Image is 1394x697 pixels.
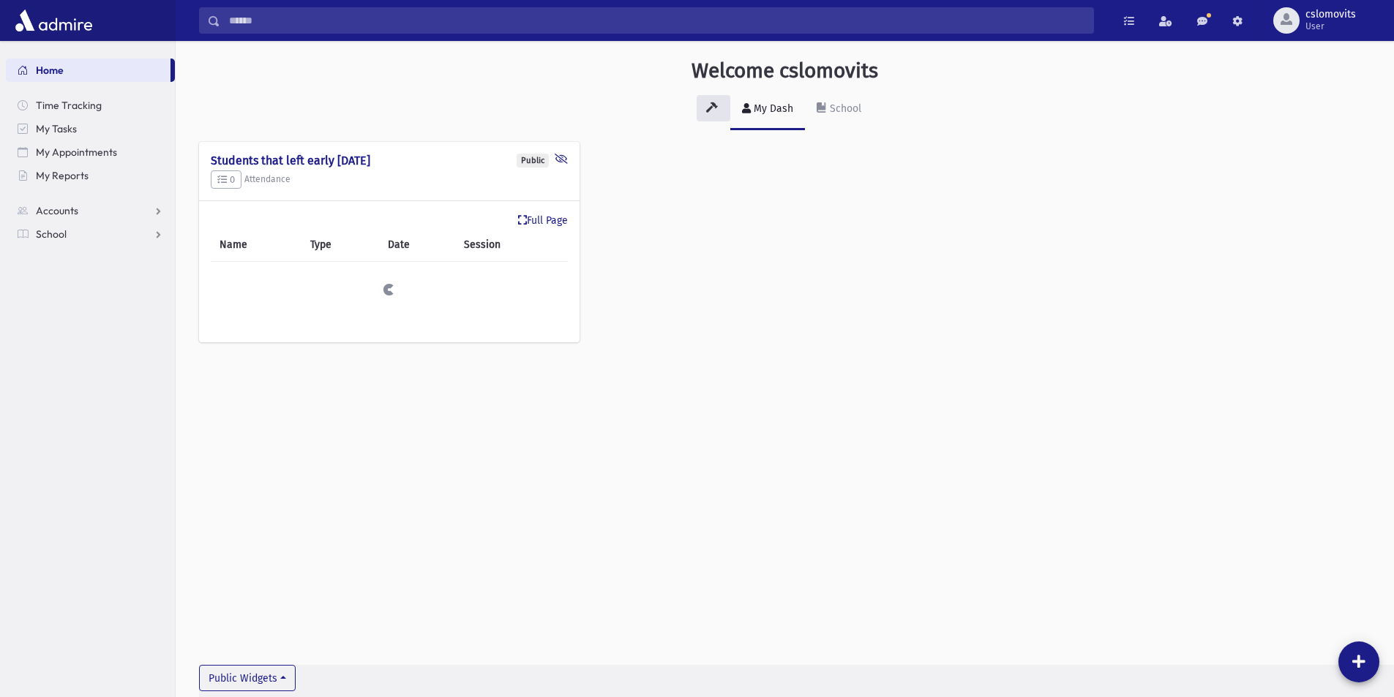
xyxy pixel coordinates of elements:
[220,7,1093,34] input: Search
[6,164,175,187] a: My Reports
[301,228,379,262] th: Type
[36,204,78,217] span: Accounts
[805,89,873,130] a: School
[455,228,568,262] th: Session
[211,154,568,167] h4: Students that left early [DATE]
[518,213,568,228] a: Full Page
[36,169,89,182] span: My Reports
[6,222,175,246] a: School
[36,64,64,77] span: Home
[217,174,235,185] span: 0
[36,122,77,135] span: My Tasks
[211,170,568,189] h5: Attendance
[6,140,175,164] a: My Appointments
[379,228,455,262] th: Date
[36,99,102,112] span: Time Tracking
[36,146,117,159] span: My Appointments
[730,89,805,130] a: My Dash
[211,228,301,262] th: Name
[1305,20,1356,32] span: User
[1305,9,1356,20] span: cslomovits
[6,94,175,117] a: Time Tracking
[751,102,793,115] div: My Dash
[36,227,67,241] span: School
[517,154,549,167] div: Public
[211,170,241,189] button: 0
[199,665,296,691] button: Public Widgets
[6,199,175,222] a: Accounts
[692,59,878,83] h3: Welcome cslomovits
[6,117,175,140] a: My Tasks
[6,59,170,82] a: Home
[12,6,96,35] img: AdmirePro
[827,102,861,115] div: School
